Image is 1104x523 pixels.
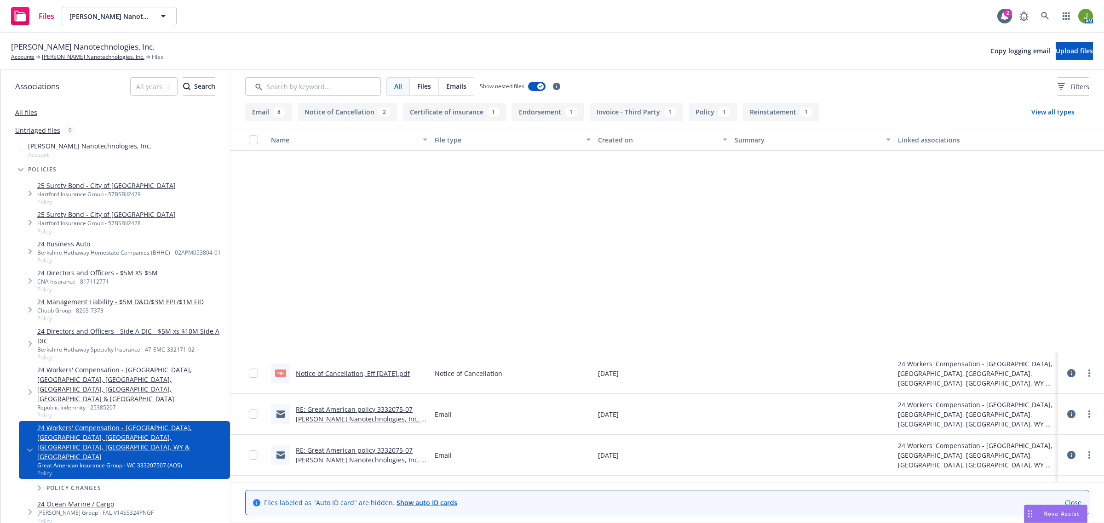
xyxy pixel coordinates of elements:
[1084,409,1095,420] a: more
[271,135,417,145] div: Name
[37,314,204,322] span: Policy
[378,107,391,117] div: 2
[417,81,431,91] span: Files
[37,210,176,219] a: 25 Surety Bond - City of [GEOGRAPHIC_DATA]
[435,409,452,419] span: Email
[435,369,502,378] span: Notice of Cancellation
[15,125,60,135] a: Untriaged files
[735,135,881,145] div: Summary
[273,107,285,117] div: 8
[898,441,1054,470] div: 24 Workers' Compensation - [GEOGRAPHIC_DATA], [GEOGRAPHIC_DATA], [GEOGRAPHIC_DATA], [GEOGRAPHIC_D...
[37,249,221,256] div: Berkshire Hathaway Homestate Companies (BHHC) - 02APM053804-01
[37,278,158,285] div: CNA Insurance - 817112771
[37,499,154,509] a: 24 Ocean Marine / Cargo
[11,53,34,61] a: Accounts
[37,423,226,461] a: 24 Workers' Compensation - [GEOGRAPHIC_DATA], [GEOGRAPHIC_DATA], [GEOGRAPHIC_DATA], [GEOGRAPHIC_D...
[565,107,577,117] div: 1
[598,409,619,419] span: [DATE]
[1024,505,1036,523] div: Drag to move
[1004,9,1012,17] div: 2
[37,297,204,307] a: 24 Management Liability - $5M D&O/$3M EPL/$1M FID
[1084,368,1095,379] a: more
[37,365,226,404] a: 24 Workers' Compensation - [GEOGRAPHIC_DATA], [GEOGRAPHIC_DATA], [GEOGRAPHIC_DATA], [GEOGRAPHIC_D...
[37,469,226,477] span: Policy
[267,129,431,151] button: Name
[435,450,452,460] span: Email
[37,404,226,411] div: Republic Indemnity - 25385207
[249,135,258,144] input: Select all
[11,41,155,53] span: [PERSON_NAME] Nanotechnologies, Inc.
[512,103,584,121] button: Endorsement
[1057,7,1075,25] a: Switch app
[731,129,895,151] button: Summary
[7,3,58,29] a: Files
[245,77,381,96] input: Search by keyword...
[296,405,424,433] a: RE: Great American policy 3332075-07 [PERSON_NAME] Nanotechnologies, Inc. - Notice of Cancellation
[37,239,221,249] a: 24 Business Auto
[1070,82,1089,91] span: Filters
[718,107,730,117] div: 1
[487,107,500,117] div: 1
[37,509,154,517] div: [PERSON_NAME] Group - FAL-V14SS324PNGF
[69,11,149,21] span: [PERSON_NAME] Nanotechnologies, Inc.
[446,81,466,91] span: Emails
[152,53,163,61] span: Files
[480,82,524,90] span: Show nested files
[15,108,37,117] a: All files
[1024,505,1087,523] button: Nova Assist
[435,135,581,145] div: File type
[37,227,176,235] span: Policy
[37,190,176,198] div: Hartford Insurance Group - 57BSBII2429
[403,103,506,121] button: Certificate of insurance
[264,498,457,507] span: Files labeled as "Auto ID card" are hidden.
[431,129,595,151] button: File type
[296,369,410,378] a: Notice of Cancellation, Eff [DATE].pdf
[397,498,457,507] a: Show auto ID cards
[1058,77,1089,96] button: Filters
[1036,7,1054,25] a: Search
[37,307,204,314] div: Chubb Group - 8263-7373
[1084,449,1095,460] a: more
[898,135,1054,145] div: Linked associations
[183,83,190,90] svg: Search
[298,103,397,121] button: Notice of Cancellation
[1017,103,1089,121] button: View all types
[394,81,402,91] span: All
[28,141,152,151] span: [PERSON_NAME] Nanotechnologies, Inc.
[249,409,258,419] input: Toggle Row Selected
[296,446,424,474] a: RE: Great American policy 3332075-07 [PERSON_NAME] Nanotechnologies, Inc. - Notice of Cancellation
[1015,7,1033,25] a: Report a Bug
[37,268,158,278] a: 24 Directors and Officers - $5M XS $5M
[28,151,152,159] span: Account
[1056,46,1093,55] span: Upload files
[990,46,1050,55] span: Copy logging email
[800,107,812,117] div: 1
[898,359,1054,388] div: 24 Workers' Compensation - [GEOGRAPHIC_DATA], [GEOGRAPHIC_DATA], [GEOGRAPHIC_DATA], [GEOGRAPHIC_D...
[37,219,176,227] div: Hartford Insurance Group - 57BSBII2428
[37,346,226,353] div: Berkshire Hathaway Specialty Insurance - 47-EMC-332171-02
[42,53,144,61] a: [PERSON_NAME] Nanotechnologies, Inc.
[183,78,215,95] div: Search
[37,256,221,264] span: Policy
[743,103,819,121] button: Reinstatement
[1058,82,1089,91] span: Filters
[37,353,226,361] span: Policy
[1043,510,1080,517] span: Nova Assist
[1056,42,1093,60] button: Upload files
[249,369,258,378] input: Toggle Row Selected
[249,450,258,460] input: Toggle Row Selected
[28,167,57,172] span: Policies
[64,125,76,136] div: 0
[39,12,54,20] span: Files
[898,400,1054,429] div: 24 Workers' Compensation - [GEOGRAPHIC_DATA], [GEOGRAPHIC_DATA], [GEOGRAPHIC_DATA], [GEOGRAPHIC_D...
[15,80,59,92] span: Associations
[590,103,683,121] button: Invoice - Third Party
[46,485,101,491] span: Policy changes
[37,326,226,346] a: 24 Directors and Officers - Side A DIC - $5M xs $10M Side A DIC
[183,77,215,96] button: SearchSearch
[37,285,158,293] span: Policy
[37,198,176,206] span: Policy
[598,450,619,460] span: [DATE]
[689,103,737,121] button: Policy
[1078,9,1093,23] img: photo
